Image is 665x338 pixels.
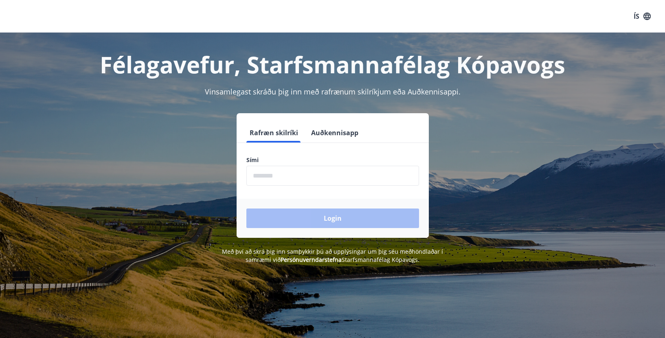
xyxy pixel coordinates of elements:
[629,9,655,24] button: ÍS
[281,256,342,263] a: Persónuverndarstefna
[246,156,419,164] label: Sími
[49,49,616,80] h1: Félagavefur, Starfsmannafélag Kópavogs
[246,123,301,143] button: Rafræn skilríki
[308,123,362,143] button: Auðkennisapp
[205,87,461,97] span: Vinsamlegast skráðu þig inn með rafrænum skilríkjum eða Auðkennisappi.
[222,248,443,263] span: Með því að skrá þig inn samþykkir þú að upplýsingar um þig séu meðhöndlaðar í samræmi við Starfsm...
